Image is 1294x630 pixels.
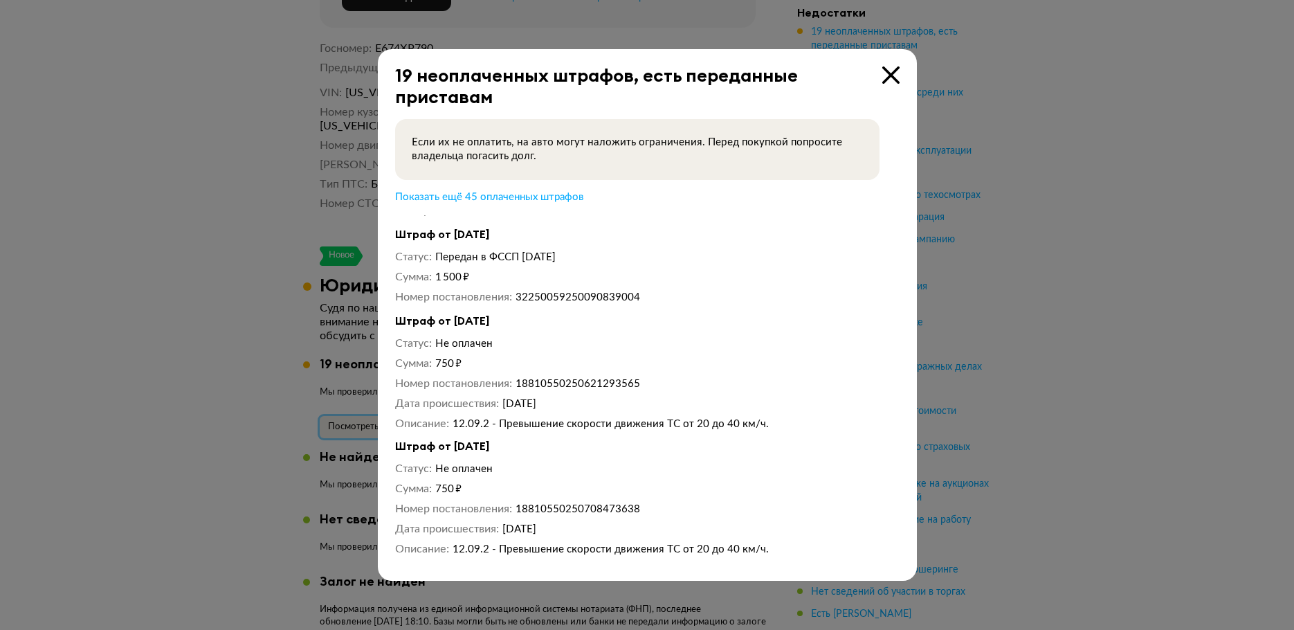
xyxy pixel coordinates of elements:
[395,377,512,391] dt: Номер постановления
[502,399,536,409] span: [DATE]
[395,417,449,431] dt: Описание
[395,542,449,557] dt: Описание
[435,272,468,282] span: 1 500 ₽
[395,290,512,305] dt: Номер постановления
[515,206,639,216] span: 32250059250090903004
[395,192,583,202] span: Показать ещё 45 оплаченных штрафов
[412,136,863,163] p: Если их не оплатить, на авто могут наложить ограничения. Перед покупкой попросите владельца погас...
[395,522,499,537] dt: Дата происшествия
[435,359,461,369] span: 750 ₽
[395,250,432,264] dt: Статус
[395,397,499,411] dt: Дата происшествия
[452,544,768,555] span: 12.09.2 - Превышение скорости движения ТС от 20 до 40 км/ч.
[395,227,880,242] h4: Штраф от [DATE]
[395,270,432,285] dt: Сумма
[515,379,639,389] span: 18810550250621293565
[452,419,768,429] span: 12.09.2 - Превышение скорости движения ТС от 20 до 40 км/ч.
[435,252,555,262] span: Передан в ФССП [DATE]
[435,339,492,349] span: Не оплачен
[515,504,639,514] span: 18810550250708473638
[378,49,897,107] div: 19 неоплаченных штрафов, есть переданные приставам
[395,357,432,371] dt: Сумма
[395,482,432,496] dt: Сумма
[435,484,461,494] span: 750 ₽
[515,292,639,303] span: 32250059250090839004
[395,314,880,328] h4: Штраф от [DATE]
[502,524,536,534] span: [DATE]
[435,464,492,474] span: Не оплачен
[395,502,512,516] dt: Номер постановления
[395,204,512,218] dt: Номер постановления
[395,439,880,453] h4: Штраф от [DATE]
[395,336,432,351] dt: Статус
[395,462,432,476] dt: Статус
